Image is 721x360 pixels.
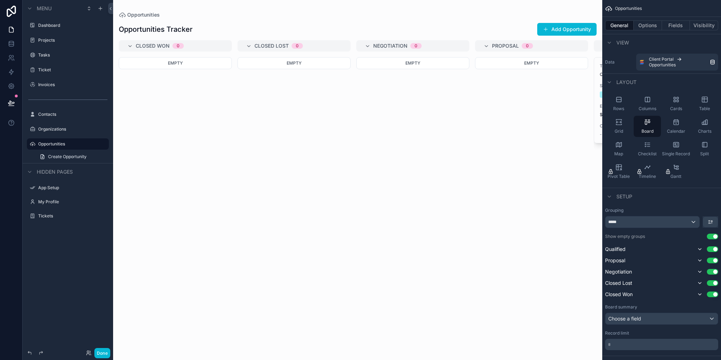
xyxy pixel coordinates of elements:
label: Invoices [38,82,107,88]
span: Menu [37,5,52,12]
a: Client PortalOpportunities [636,54,718,71]
label: Opportunities [38,141,105,147]
span: Board [641,128,653,134]
span: Rows [613,106,624,112]
span: Hidden pages [37,168,73,175]
a: Create Opportunity [35,151,109,162]
span: Pivot Table [608,174,630,179]
span: Negotiation [605,268,632,275]
span: Estimated Value [600,103,701,109]
span: Empty [287,60,301,66]
span: Create Opportunity [48,154,87,160]
a: Tasks [38,52,107,58]
span: View [616,39,629,46]
label: Show empty groups [605,234,645,239]
label: My Profile [38,199,107,205]
button: Rows [605,93,632,114]
button: Cards [662,93,690,114]
span: Proposal [605,257,625,264]
div: 0 [296,43,299,49]
div: 0 [526,43,529,49]
span: Proposal [492,42,519,49]
button: Options [634,20,662,30]
label: Data [605,59,633,65]
div: 0 [415,43,417,49]
span: Opportunities [127,11,160,18]
button: Grid [605,116,632,137]
button: Calendar [662,116,690,137]
label: Contacts [38,112,107,117]
button: Charts [691,116,718,137]
span: Closed Lost [605,280,632,287]
span: Table [699,106,710,112]
button: Map [605,138,632,160]
span: Cards [670,106,682,112]
button: Visibility [690,20,718,30]
span: $185,000.00 [600,112,701,118]
span: Closed Won [136,42,170,49]
button: Checklist [634,138,661,160]
div: 0 [177,43,180,49]
button: Table [691,93,718,114]
label: Ticket [38,67,107,73]
span: Closed Date [600,123,701,129]
label: Grouping [605,208,623,213]
span: Closed Won [605,291,633,298]
label: Tickets [38,213,107,219]
span: Cloud Migration Project [600,72,701,77]
span: Qualified [605,246,626,253]
span: Opportunities [615,6,642,11]
span: Empty [168,60,183,66]
span: Timeline [639,174,656,179]
button: Gantt [662,161,690,182]
span: Split [700,151,709,157]
label: Record limit [605,330,629,336]
label: Organizations [38,126,107,132]
label: Projects [38,37,107,43]
label: Dashboard [38,23,107,28]
h1: Opportunities Tracker [119,24,193,34]
span: Charts [698,128,711,134]
span: Grid [615,128,623,134]
span: Empty [524,60,539,66]
span: Columns [639,106,656,112]
span: Checklist [638,151,657,157]
span: Calendar [667,128,685,134]
label: Board summary [605,304,637,310]
label: App Setup [38,185,107,191]
button: Timeline [634,161,661,182]
span: Empty [405,60,420,66]
img: SmartSuite logo [639,59,645,65]
span: Layout [616,79,637,86]
span: Opportunities [649,62,676,68]
button: Choose a field [605,313,718,325]
span: Setup [616,193,632,200]
div: scrollable content [605,339,718,350]
a: Opportunities [119,11,160,18]
span: Gantt [670,174,681,179]
span: Single Record [662,151,690,157]
span: Closed Lost [254,42,289,49]
button: Add Opportunity [537,23,597,36]
a: TitleCloud Migration ProjectStageEstimated Value$185,000.00Closed Date-- [594,57,707,143]
span: Title [600,63,701,69]
button: Done [94,348,110,358]
button: Columns [634,93,661,114]
span: Client Portal [649,56,674,62]
span: -- [600,132,604,137]
button: Pivot Table [605,161,632,182]
span: Negotiation [373,42,408,49]
div: Choose a field [605,313,718,324]
span: Map [614,151,623,157]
